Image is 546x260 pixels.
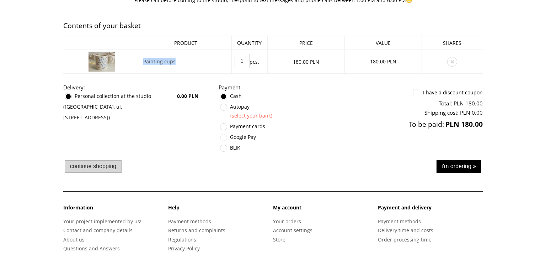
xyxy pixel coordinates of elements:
font: Product [174,40,197,46]
font: Value [376,40,391,46]
a: Your orders [273,218,301,225]
font: Total: [439,100,452,107]
a: Payment methods [168,218,211,225]
font: Information [63,204,93,211]
a: Payment methods [378,218,421,225]
a: Account settings [273,227,312,234]
font: PLN 0.00 [460,109,483,116]
font: Help [168,204,180,211]
a: Regulations [168,236,196,243]
font: Personal collection at the studio ([GEOGRAPHIC_DATA], ul. [STREET_ADDRESS]) [63,93,151,121]
font: Autopay [230,103,250,110]
font: (select your bank) [230,112,272,119]
font: 180.00 PLN [293,58,319,65]
font: pcs. [250,58,259,65]
a: Remove Mug Painting [447,58,457,65]
font: Google Pay [230,134,256,140]
font: To be paid: [409,119,444,129]
font: 0.00 PLN [177,93,198,99]
font: I'm ordering » [441,163,476,169]
font: Shipping cost: [424,109,459,116]
font: I have a discount coupon [423,89,483,96]
a: Store [273,236,285,243]
font: Continue shopping [70,163,117,169]
font: Contents of your basket [63,21,141,30]
a: Painting cups [143,58,176,65]
font: Price [299,40,313,46]
a: Privacy Policy [168,245,200,252]
font: My account [273,204,301,211]
button: I'm ordering » [437,160,481,173]
a: About us [63,236,85,243]
a: Order processing time [378,236,432,243]
img: Painting cups [89,52,115,72]
a: Questions and Answers [63,245,120,252]
font: PLN 180.00 [445,119,483,129]
button: Continue shopping [65,160,122,173]
font: Payment: [219,84,242,91]
font: PLN 180.00 [454,100,483,107]
font: Payment and delivery [378,204,432,211]
font: Delivery: [63,84,85,91]
font: Shares [443,40,461,46]
font: 180.00 PLN [370,58,396,65]
input: quantity [235,54,250,68]
a: Contact and company details [63,227,133,234]
a: Delivery time and costs [378,227,433,234]
a: Returns and complaints [168,227,225,234]
font: BLIK [230,144,240,151]
a: Your project implemented by us! [63,218,141,225]
font: Payment cards [230,123,265,130]
font: Quantity [237,40,262,46]
font: Cash [230,93,242,99]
